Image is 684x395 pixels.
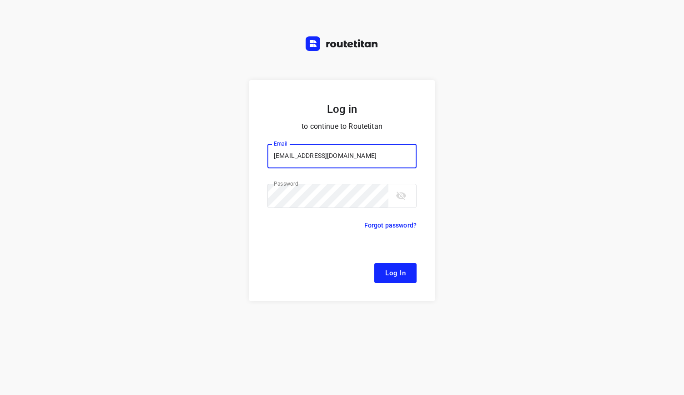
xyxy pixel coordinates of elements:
[306,36,378,51] img: Routetitan
[374,263,417,283] button: Log In
[385,267,406,279] span: Log In
[392,187,410,205] button: toggle password visibility
[267,102,417,116] h5: Log in
[267,120,417,133] p: to continue to Routetitan
[364,220,417,231] p: Forgot password?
